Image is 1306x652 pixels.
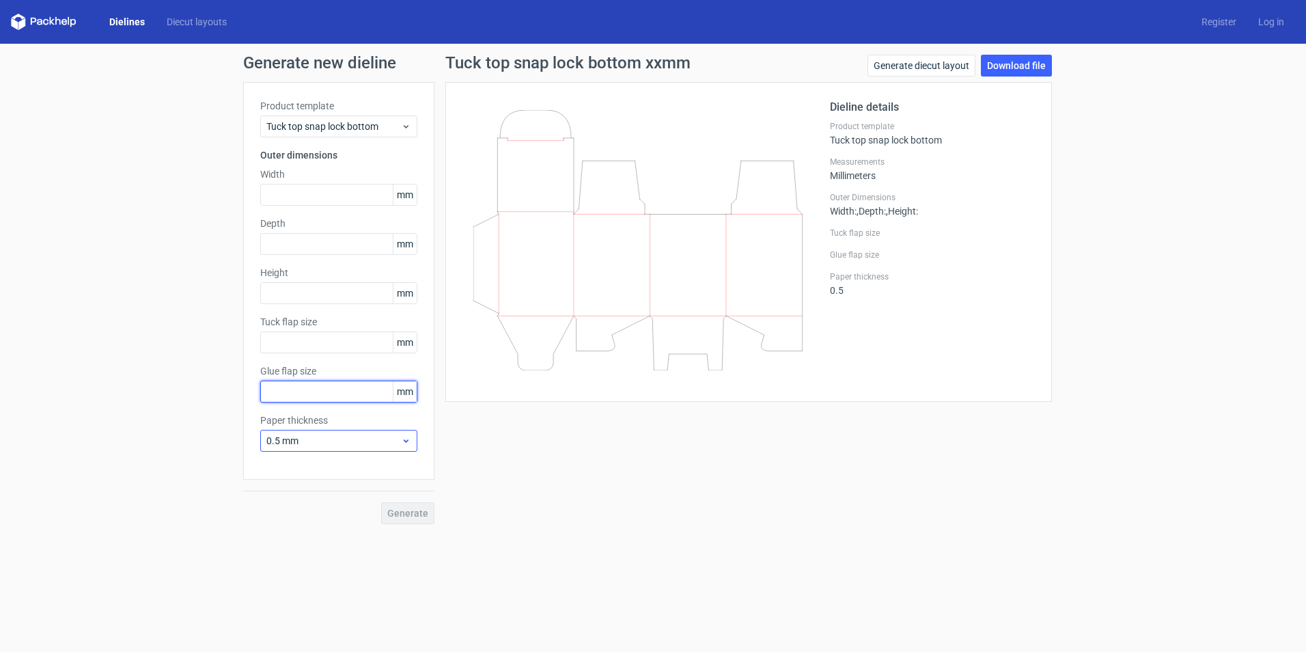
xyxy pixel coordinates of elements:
span: mm [393,381,417,402]
a: Download file [981,55,1052,77]
span: mm [393,185,417,205]
h1: Generate new dieline [243,55,1063,71]
div: 0.5 [830,271,1035,296]
label: Paper thickness [260,413,417,427]
label: Product template [830,121,1035,132]
span: mm [393,332,417,353]
a: Register [1191,15,1247,29]
label: Width [260,167,417,181]
h2: Dieline details [830,99,1035,116]
a: Log in [1247,15,1295,29]
label: Paper thickness [830,271,1035,282]
label: Outer Dimensions [830,192,1035,203]
div: Millimeters [830,157,1035,181]
label: Measurements [830,157,1035,167]
label: Tuck flap size [260,315,417,329]
span: Tuck top snap lock bottom [266,120,401,133]
label: Tuck flap size [830,228,1035,239]
h1: Tuck top snap lock bottom xxmm [445,55,691,71]
label: Glue flap size [830,249,1035,260]
span: , Height : [886,206,918,217]
span: mm [393,234,417,254]
div: Tuck top snap lock bottom [830,121,1035,146]
span: mm [393,283,417,303]
a: Dielines [98,15,156,29]
label: Product template [260,99,417,113]
span: 0.5 mm [266,434,401,448]
label: Glue flap size [260,364,417,378]
h3: Outer dimensions [260,148,417,162]
span: , Depth : [857,206,886,217]
span: Width : [830,206,857,217]
label: Depth [260,217,417,230]
label: Height [260,266,417,280]
a: Generate diecut layout [867,55,975,77]
a: Diecut layouts [156,15,238,29]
